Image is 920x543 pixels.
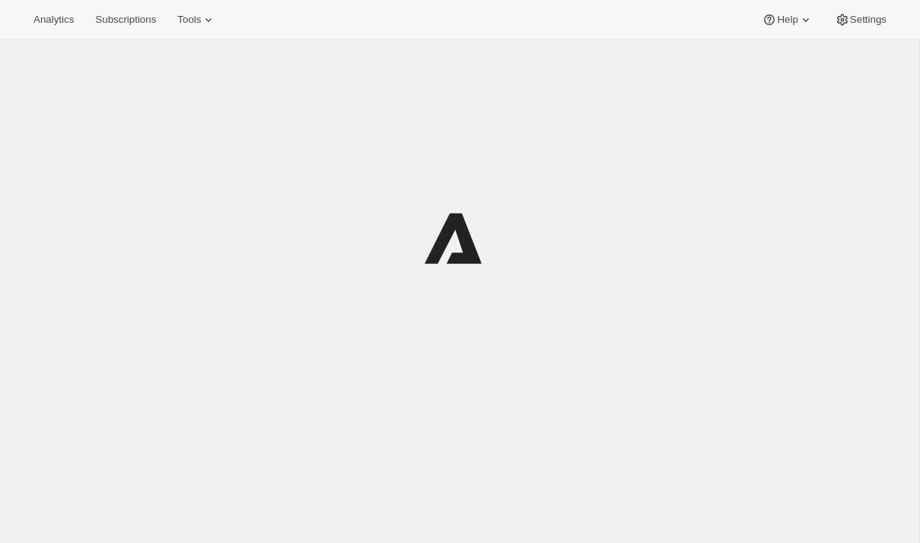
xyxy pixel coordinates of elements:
button: Help [753,9,822,30]
span: Help [777,14,797,26]
button: Tools [168,9,225,30]
span: Subscriptions [95,14,156,26]
button: Analytics [24,9,83,30]
span: Tools [177,14,201,26]
span: Settings [850,14,887,26]
span: Analytics [33,14,74,26]
button: Settings [826,9,896,30]
button: Subscriptions [86,9,165,30]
